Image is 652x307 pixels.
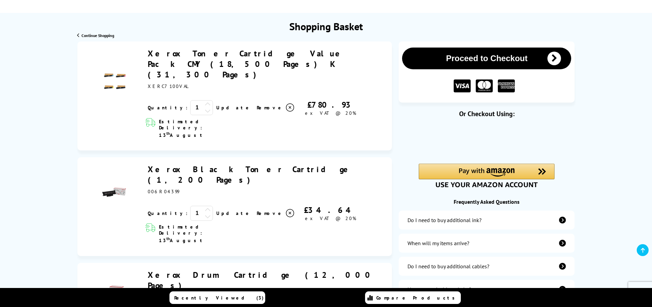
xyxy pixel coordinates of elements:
img: MASTER CARD [476,79,493,93]
span: Recently Viewed (3) [174,295,264,301]
img: American Express [498,79,515,93]
div: Do I need to buy additional ink? [407,217,482,223]
a: Update [216,210,251,216]
a: Xerox Black Toner Cartridge (1,200 Pages) [148,164,355,185]
div: £34.64 [295,205,366,215]
span: Remove [257,105,284,111]
img: Xerox Black Toner Cartridge (1,200 Pages) [102,180,126,204]
span: Estimated Delivery: 13 August [159,224,243,243]
sup: th [166,131,170,136]
iframe: PayPal [419,129,555,152]
a: additional-ink [399,211,575,230]
span: ex VAT @ 20% [305,110,356,116]
a: Xerox Drum Cartridge (12,000 Pages) [148,270,375,291]
div: How secure is this website? [407,286,471,293]
span: Continue Shopping [81,33,114,38]
span: Remove [257,210,284,216]
a: Delete item from your basket [257,208,295,218]
span: 006R04399 [148,188,179,195]
a: Delete item from your basket [257,103,295,113]
div: Do I need to buy additional cables? [407,263,489,270]
div: Frequently Asked Questions [399,198,575,205]
a: Update [216,105,251,111]
a: Xerox Toner Cartridge Value Pack CMY (18,500 Pages) K (31,300 Pages) [148,48,347,80]
span: ex VAT @ 20% [305,215,356,221]
a: items-arrive [399,234,575,253]
h1: Shopping Basket [289,20,363,33]
img: VISA [454,79,471,93]
div: Amazon Pay - Use your Amazon account [419,164,555,187]
button: Proceed to Checkout [402,48,571,69]
a: additional-cables [399,257,575,276]
div: Or Checkout Using: [399,109,575,118]
div: When will my items arrive? [407,240,469,247]
span: XERC7100VAL [148,83,189,89]
a: Continue Shopping [77,33,114,38]
a: Compare Products [365,291,461,304]
sup: th [166,236,170,241]
a: Recently Viewed (3) [169,291,265,304]
a: secure-website [399,280,575,299]
span: Quantity: [148,210,187,216]
span: Quantity: [148,105,187,111]
div: £780.93 [295,100,366,110]
img: Xerox Toner Cartridge Value Pack CMY (18,500 Pages) K (31,300 Pages) [102,70,126,93]
span: Compare Products [376,295,458,301]
span: Estimated Delivery: 13 August [159,119,243,138]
